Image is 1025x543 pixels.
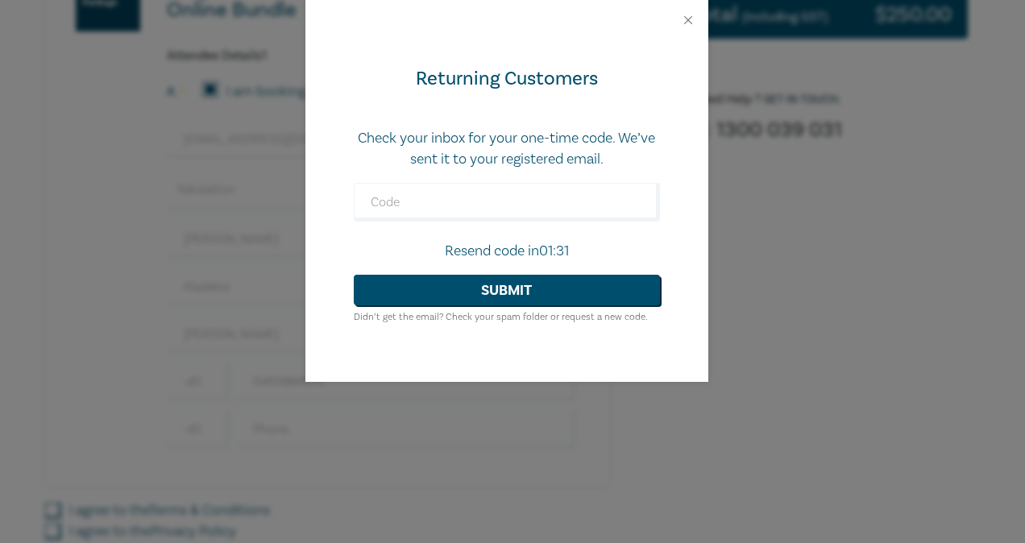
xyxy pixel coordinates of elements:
[354,241,660,262] p: Resend code in 01:31
[354,275,660,305] button: Submit
[681,13,695,27] button: Close
[354,66,660,92] div: Returning Customers
[354,183,660,222] input: Code
[354,311,648,323] small: Didn’t get the email? Check your spam folder or request a new code.
[354,128,660,170] p: Check your inbox for your one-time code. We’ve sent it to your registered email.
